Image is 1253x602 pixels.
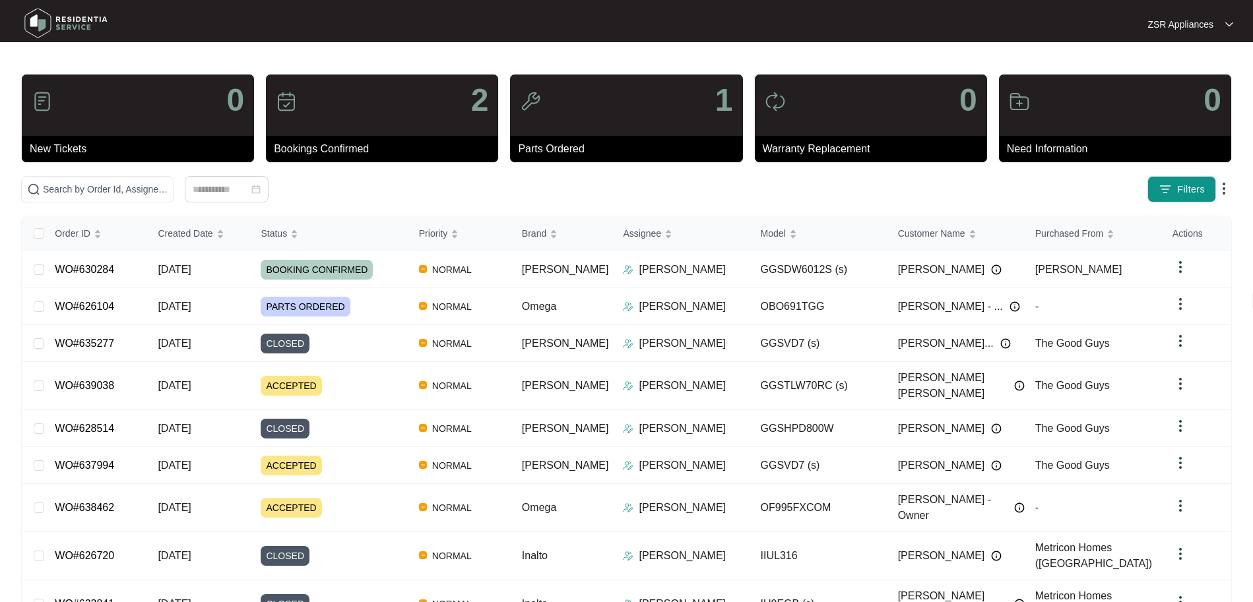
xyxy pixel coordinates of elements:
a: WO#628514 [55,423,114,434]
span: Inalto [522,550,548,561]
a: WO#626720 [55,550,114,561]
span: [PERSON_NAME] [898,458,985,473]
img: Assigner Icon [623,460,633,471]
span: [PERSON_NAME] [898,548,985,564]
img: Info icon [1000,338,1011,349]
span: [DATE] [158,502,191,513]
img: Info icon [991,423,1002,434]
p: ZSR Appliances [1147,18,1213,31]
span: NORMAL [427,421,477,436]
img: residentia service logo [20,3,112,43]
span: - [1035,502,1039,513]
span: [DATE] [158,550,191,561]
img: Assigner Icon [623,502,633,513]
span: NORMAL [427,548,477,564]
p: [PERSON_NAME] [639,336,726,351]
p: 0 [1204,84,1221,116]
img: dropdown arrow [1173,259,1188,275]
span: [PERSON_NAME] [522,338,609,349]
span: [DATE] [158,264,191,275]
img: Info icon [1014,502,1025,513]
span: Customer Name [898,226,965,241]
img: Info icon [991,551,1002,561]
span: [PERSON_NAME] [522,460,609,471]
span: ACCEPTED [261,498,321,518]
img: dropdown arrow [1173,296,1188,312]
th: Customer Name [887,216,1025,251]
img: dropdown arrow [1173,546,1188,562]
span: [DATE] [158,380,191,391]
a: WO#630284 [55,264,114,275]
span: CLOSED [261,546,309,566]
span: [PERSON_NAME] [522,423,609,434]
img: Vercel Logo [419,503,427,511]
img: icon [765,91,786,112]
a: WO#638462 [55,502,114,513]
p: 1 [715,84,733,116]
span: The Good Guys [1035,338,1110,349]
p: Need Information [1007,141,1231,157]
th: Brand [511,216,613,251]
td: OF995FXCOM [750,484,887,532]
img: dropdown arrow [1173,376,1188,392]
span: ACCEPTED [261,376,321,396]
span: Purchased From [1035,226,1103,241]
p: [PERSON_NAME] [639,500,726,516]
img: Vercel Logo [419,551,427,559]
span: NORMAL [427,378,477,394]
img: Assigner Icon [623,551,633,561]
img: Vercel Logo [419,265,427,273]
p: 2 [471,84,489,116]
img: icon [276,91,297,112]
p: [PERSON_NAME] [639,299,726,315]
span: [PERSON_NAME] [1035,264,1122,275]
td: GGSHPD800W [750,410,887,447]
img: Assigner Icon [623,380,633,391]
img: Info icon [1014,380,1025,391]
td: GGSTLW70RC (s) [750,362,887,410]
img: Assigner Icon [623,301,633,312]
th: Priority [408,216,511,251]
img: Vercel Logo [419,302,427,310]
span: NORMAL [427,500,477,516]
span: The Good Guys [1035,380,1110,391]
span: Brand [522,226,546,241]
span: [PERSON_NAME] - Owner [898,492,1008,524]
td: GGSVD7 (s) [750,325,887,362]
p: [PERSON_NAME] [639,548,726,564]
span: Filters [1177,183,1205,196]
p: Bookings Confirmed [274,141,498,157]
th: Created Date [147,216,250,251]
img: dropdown arrow [1173,418,1188,434]
span: CLOSED [261,334,309,353]
img: Assigner Icon [623,338,633,349]
img: dropdown arrow [1173,498,1188,514]
span: [DATE] [158,460,191,471]
th: Purchased From [1025,216,1162,251]
input: Search by Order Id, Assignee Name, Customer Name, Brand and Model [43,182,168,196]
img: icon [32,91,53,112]
img: Vercel Logo [419,424,427,432]
span: - [1035,301,1039,312]
span: [PERSON_NAME] - ... [898,299,1003,315]
button: filter iconFilters [1147,176,1216,202]
img: Vercel Logo [419,339,427,347]
span: CLOSED [261,419,309,438]
p: [PERSON_NAME] [639,421,726,436]
span: NORMAL [427,299,477,315]
img: Vercel Logo [419,381,427,389]
span: [PERSON_NAME] [522,380,609,391]
span: [PERSON_NAME]... [898,336,994,351]
p: [PERSON_NAME] [639,378,726,394]
span: [PERSON_NAME] [PERSON_NAME] [898,370,1008,402]
img: Info icon [1010,301,1020,312]
span: Model [761,226,786,241]
p: [PERSON_NAME] [639,262,726,278]
span: [DATE] [158,423,191,434]
p: 0 [959,84,977,116]
td: IIUL316 [750,532,887,580]
img: icon [1009,91,1030,112]
img: dropdown arrow [1173,333,1188,349]
span: Omega [522,502,556,513]
a: WO#626104 [55,301,114,312]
